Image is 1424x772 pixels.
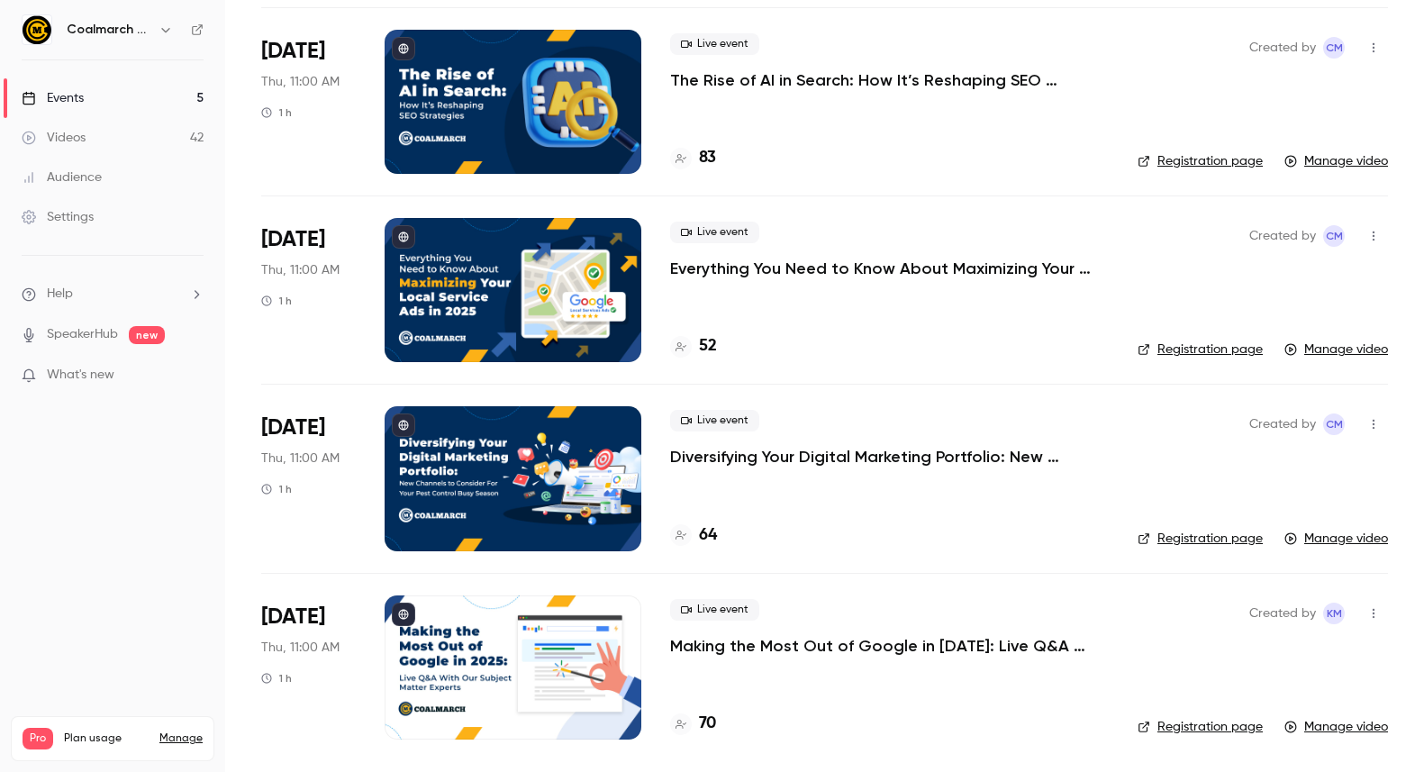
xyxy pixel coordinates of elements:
[261,225,325,254] span: [DATE]
[1284,341,1388,359] a: Manage video
[670,146,716,170] a: 83
[699,334,717,359] h4: 52
[22,168,102,186] div: Audience
[1249,37,1316,59] span: Created by
[22,208,94,226] div: Settings
[1327,603,1342,624] span: KM
[670,712,716,736] a: 70
[22,285,204,304] li: help-dropdown-opener
[159,731,203,746] a: Manage
[1249,225,1316,247] span: Created by
[670,410,759,431] span: Live event
[47,366,114,385] span: What's new
[261,595,356,740] div: Apr 24 Thu, 11:00 AM (America/New York)
[1323,225,1345,247] span: Coalmarch Marketing
[47,285,73,304] span: Help
[261,261,340,279] span: Thu, 11:00 AM
[261,73,340,91] span: Thu, 11:00 AM
[261,30,356,174] div: May 22 Thu, 11:00 AM (America/New York)
[699,146,716,170] h4: 83
[261,603,325,631] span: [DATE]
[22,89,84,107] div: Events
[261,218,356,362] div: May 15 Thu, 11:00 AM (America/New York)
[1323,603,1345,624] span: Katie McCaskill
[1138,718,1263,736] a: Registration page
[1249,603,1316,624] span: Created by
[1249,413,1316,435] span: Created by
[1323,413,1345,435] span: Coalmarch Marketing
[23,728,53,749] span: Pro
[1284,530,1388,548] a: Manage video
[129,326,165,344] span: new
[261,105,292,120] div: 1 h
[670,69,1109,91] a: The Rise of AI in Search: How It’s Reshaping SEO Strategies
[1323,37,1345,59] span: Coalmarch Marketing
[699,523,717,548] h4: 64
[699,712,716,736] h4: 70
[1284,718,1388,736] a: Manage video
[23,15,51,44] img: Coalmarch Marketing
[261,671,292,686] div: 1 h
[1326,37,1343,59] span: CM
[1138,530,1263,548] a: Registration page
[261,450,340,468] span: Thu, 11:00 AM
[67,21,151,39] h6: Coalmarch Marketing
[22,129,86,147] div: Videos
[261,639,340,657] span: Thu, 11:00 AM
[670,635,1109,657] a: Making the Most Out of Google in [DATE]: Live Q&A With Our Subject Matter Experts
[670,222,759,243] span: Live event
[1284,152,1388,170] a: Manage video
[670,599,759,621] span: Live event
[670,446,1109,468] a: Diversifying Your Digital Marketing Portfolio: New Channels to Consider For Your Pest Control Bus...
[261,406,356,550] div: May 8 Thu, 11:00 AM (America/New York)
[670,523,717,548] a: 64
[261,37,325,66] span: [DATE]
[261,413,325,442] span: [DATE]
[64,731,149,746] span: Plan usage
[670,33,759,55] span: Live event
[261,294,292,308] div: 1 h
[47,325,118,344] a: SpeakerHub
[1326,225,1343,247] span: CM
[670,334,717,359] a: 52
[261,482,292,496] div: 1 h
[1326,413,1343,435] span: CM
[1138,341,1263,359] a: Registration page
[1138,152,1263,170] a: Registration page
[670,258,1109,279] a: Everything You Need to Know About Maximizing Your Local Service Ads in [DATE]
